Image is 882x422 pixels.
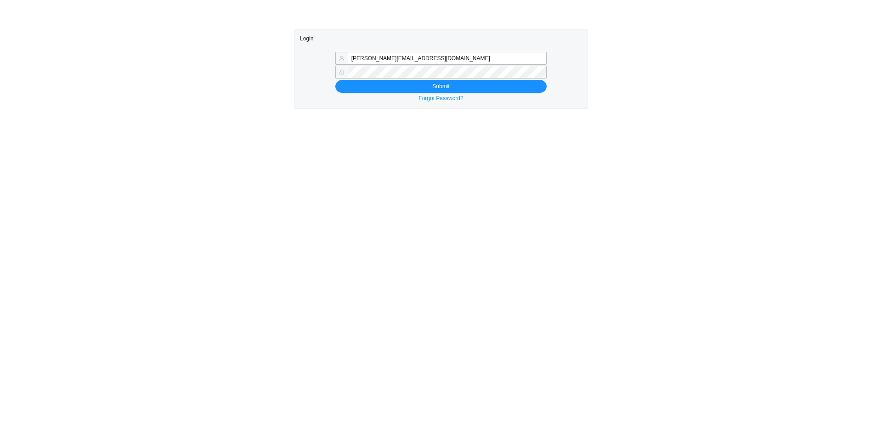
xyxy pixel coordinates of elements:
span: lock [339,69,345,75]
a: Forgot Password? [418,95,463,101]
button: Submit [335,80,547,93]
span: Submit [432,82,449,91]
span: user [339,56,345,61]
div: Login [300,30,582,47]
input: Email [348,52,547,65]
